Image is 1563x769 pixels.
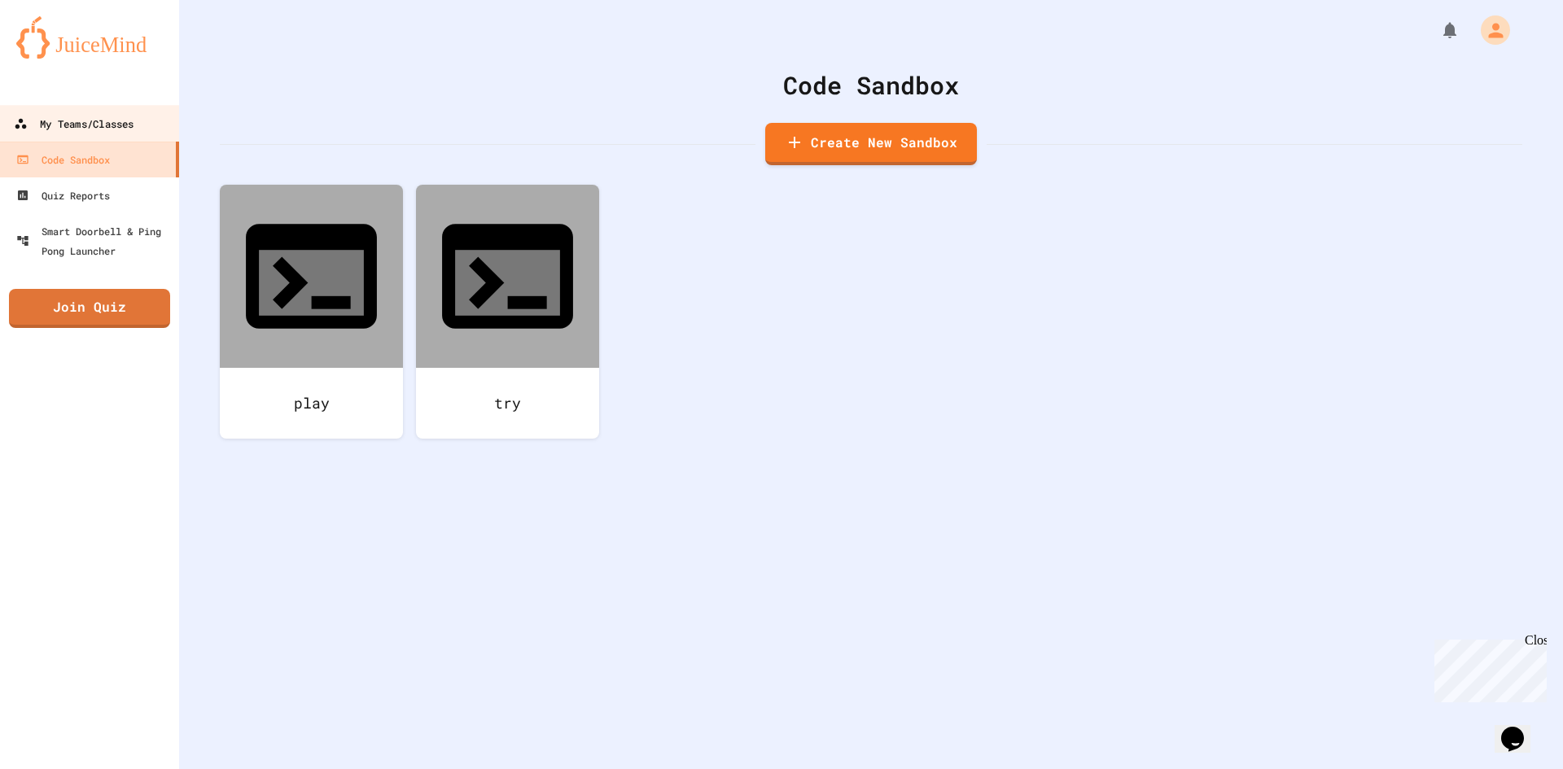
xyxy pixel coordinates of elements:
a: Join Quiz [9,289,170,328]
div: try [416,368,599,439]
div: Chat with us now!Close [7,7,112,103]
div: My Account [1464,11,1514,49]
div: Smart Doorbell & Ping Pong Launcher [16,221,173,260]
iframe: chat widget [1495,704,1547,753]
img: logo-orange.svg [16,16,163,59]
div: My Notifications [1410,16,1464,44]
div: Quiz Reports [16,186,110,205]
a: try [416,185,599,439]
a: Create New Sandbox [765,123,977,165]
a: play [220,185,403,439]
iframe: chat widget [1428,633,1547,702]
div: My Teams/Classes [14,114,134,134]
div: Code Sandbox [220,67,1522,103]
div: Code Sandbox [16,150,110,169]
div: play [220,368,403,439]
